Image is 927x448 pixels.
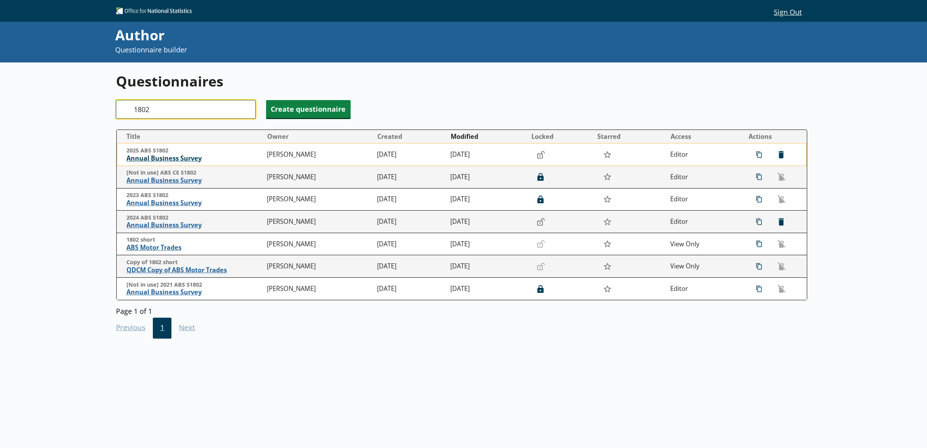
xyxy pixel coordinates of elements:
[264,233,374,255] td: [PERSON_NAME]
[374,255,447,278] td: [DATE]
[528,130,593,143] button: Locked
[126,266,263,274] span: QDCM Copy of ABS Motor Trades
[599,237,616,251] button: Star
[115,26,627,45] div: Author
[667,233,740,255] td: View Only
[533,282,548,296] button: Lock
[126,281,263,289] span: [Not in use] 2021 ABS S1802
[264,166,374,189] td: [PERSON_NAME]
[126,169,263,176] span: [Not in use] ABS CE S1802
[447,211,528,233] td: [DATE]
[599,170,616,184] button: Star
[594,130,667,143] button: Starred
[153,318,172,339] button: 1
[126,176,263,185] span: Annual Business Survey
[126,236,263,244] span: 1802 short
[768,5,808,18] button: Sign Out
[126,154,263,163] span: Annual Business Survey
[374,188,447,211] td: [DATE]
[264,130,374,143] button: Owner
[599,259,616,274] button: Star
[126,147,263,154] span: 2025 ABS S1802
[374,211,447,233] td: [DATE]
[667,211,740,233] td: Editor
[126,192,263,199] span: 2023 ABS S1802
[120,130,263,143] button: Title
[599,282,616,296] button: Star
[668,130,740,143] button: Access
[126,214,263,221] span: 2024 ABS S1802
[447,255,528,278] td: [DATE]
[264,255,374,278] td: [PERSON_NAME]
[264,211,374,233] td: [PERSON_NAME]
[266,100,351,118] button: Create questionnaire
[447,278,528,300] td: [DATE]
[447,144,528,166] td: [DATE]
[126,288,263,296] span: Annual Business Survey
[116,100,256,119] input: Search questionnaire titles
[447,188,528,211] td: [DATE]
[115,45,627,55] p: Questionnaire builder
[126,259,263,266] span: Copy of 1802 short
[667,188,740,211] td: Editor
[264,278,374,300] td: [PERSON_NAME]
[533,148,548,161] button: Lock
[599,147,616,162] button: Star
[740,130,806,144] th: Actions
[264,144,374,166] td: [PERSON_NAME]
[374,144,447,166] td: [DATE]
[126,244,263,252] span: ABS Motor Trades
[448,130,527,143] button: Modified
[667,278,740,300] td: Editor
[374,233,447,255] td: [DATE]
[667,255,740,278] td: View Only
[116,72,808,91] h1: Questionnaires
[533,170,548,183] button: Lock
[374,166,447,189] td: [DATE]
[126,221,263,229] span: Annual Business Survey
[599,214,616,229] button: Star
[667,166,740,189] td: Editor
[447,166,528,189] td: [DATE]
[264,188,374,211] td: [PERSON_NAME]
[374,278,447,300] td: [DATE]
[533,215,548,228] button: Lock
[599,192,616,207] button: Star
[533,193,548,206] button: Lock
[667,144,740,166] td: Editor
[116,304,808,315] div: Page 1 of 1
[374,130,446,143] button: Created
[126,199,263,207] span: Annual Business Survey
[447,233,528,255] td: [DATE]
